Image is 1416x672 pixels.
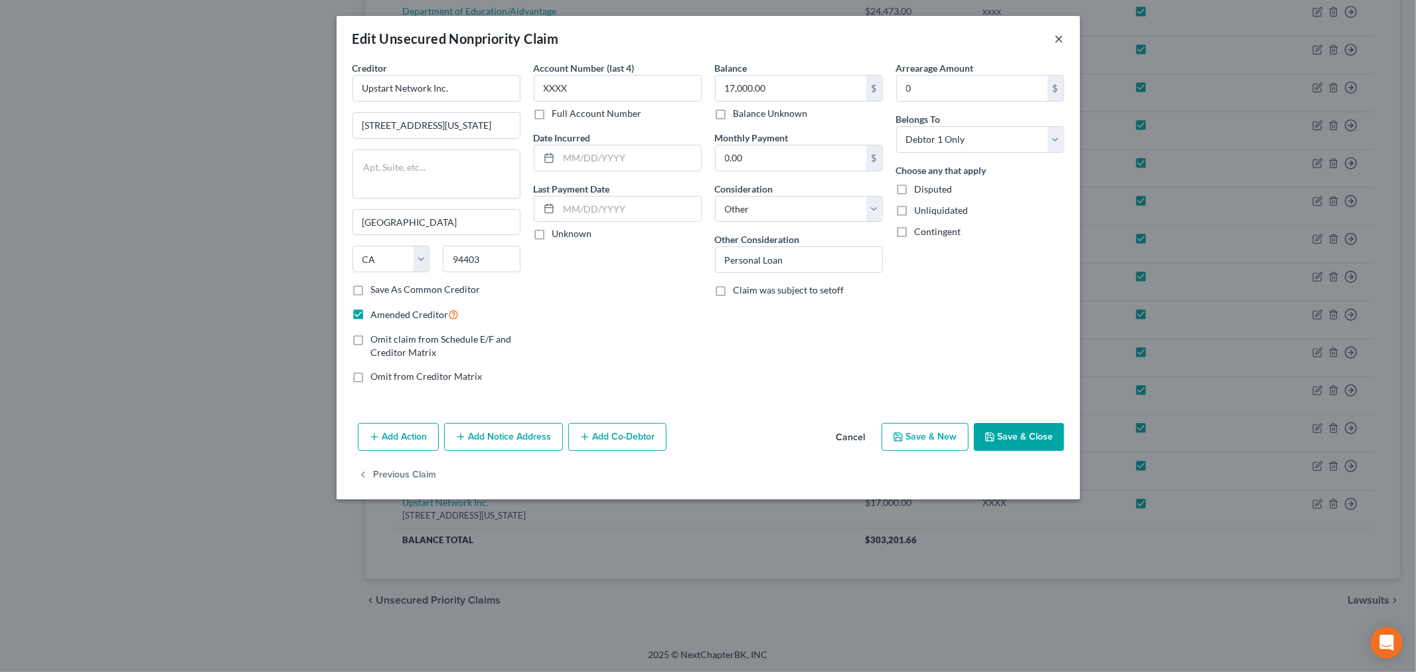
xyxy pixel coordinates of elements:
input: Enter zip... [443,246,520,272]
label: Date Incurred [534,131,591,145]
label: Unknown [552,227,592,240]
label: Consideration [715,182,773,196]
span: Omit claim from Schedule E/F and Creditor Matrix [371,333,512,358]
div: $ [866,76,882,101]
label: Full Account Number [552,107,642,120]
button: Add Co-Debtor [568,423,667,451]
label: Monthly Payment [715,131,789,145]
span: Unliquidated [915,205,969,216]
button: Add Action [358,423,439,451]
input: Specify... [716,247,882,272]
label: Choose any that apply [896,163,986,177]
input: MM/DD/YYYY [559,145,701,171]
input: 0.00 [716,145,866,171]
span: Disputed [915,183,953,195]
span: Claim was subject to setoff [734,284,844,295]
input: Enter city... [353,210,520,235]
label: Balance Unknown [734,107,808,120]
div: $ [866,145,882,171]
button: Save & Close [974,423,1064,451]
label: Other Consideration [715,232,800,246]
label: Save As Common Creditor [371,283,481,296]
label: Balance [715,61,747,75]
input: 0.00 [897,76,1048,101]
input: Search creditor by name... [353,75,520,102]
span: Omit from Creditor Matrix [371,371,483,382]
div: Open Intercom Messenger [1371,627,1403,659]
input: XXXX [534,75,702,102]
button: Add Notice Address [444,423,563,451]
input: MM/DD/YYYY [559,197,701,222]
label: Arrearage Amount [896,61,974,75]
div: $ [1048,76,1063,101]
button: Previous Claim [358,462,437,489]
span: Creditor [353,62,388,74]
button: Save & New [882,423,969,451]
div: Edit Unsecured Nonpriority Claim [353,29,559,48]
input: 0.00 [716,76,866,101]
input: Enter address... [353,113,520,138]
label: Last Payment Date [534,182,610,196]
span: Belongs To [896,114,941,125]
label: Account Number (last 4) [534,61,635,75]
button: Cancel [826,424,876,451]
button: × [1055,31,1064,46]
span: Amended Creditor [371,309,449,320]
span: Contingent [915,226,961,237]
